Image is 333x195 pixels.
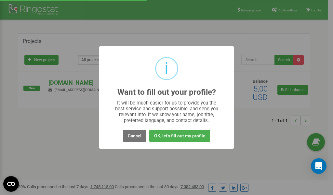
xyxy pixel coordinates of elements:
div: Open Intercom Messenger [311,158,326,174]
div: i [165,58,168,79]
button: Open CMP widget [3,176,19,192]
button: OK, let's fill out my profile [149,130,210,142]
h2: Want to fill out your profile? [117,88,216,97]
div: It will be much easier for us to provide you the best service and support possible, and send you ... [112,100,221,123]
button: Cancel [123,130,146,142]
